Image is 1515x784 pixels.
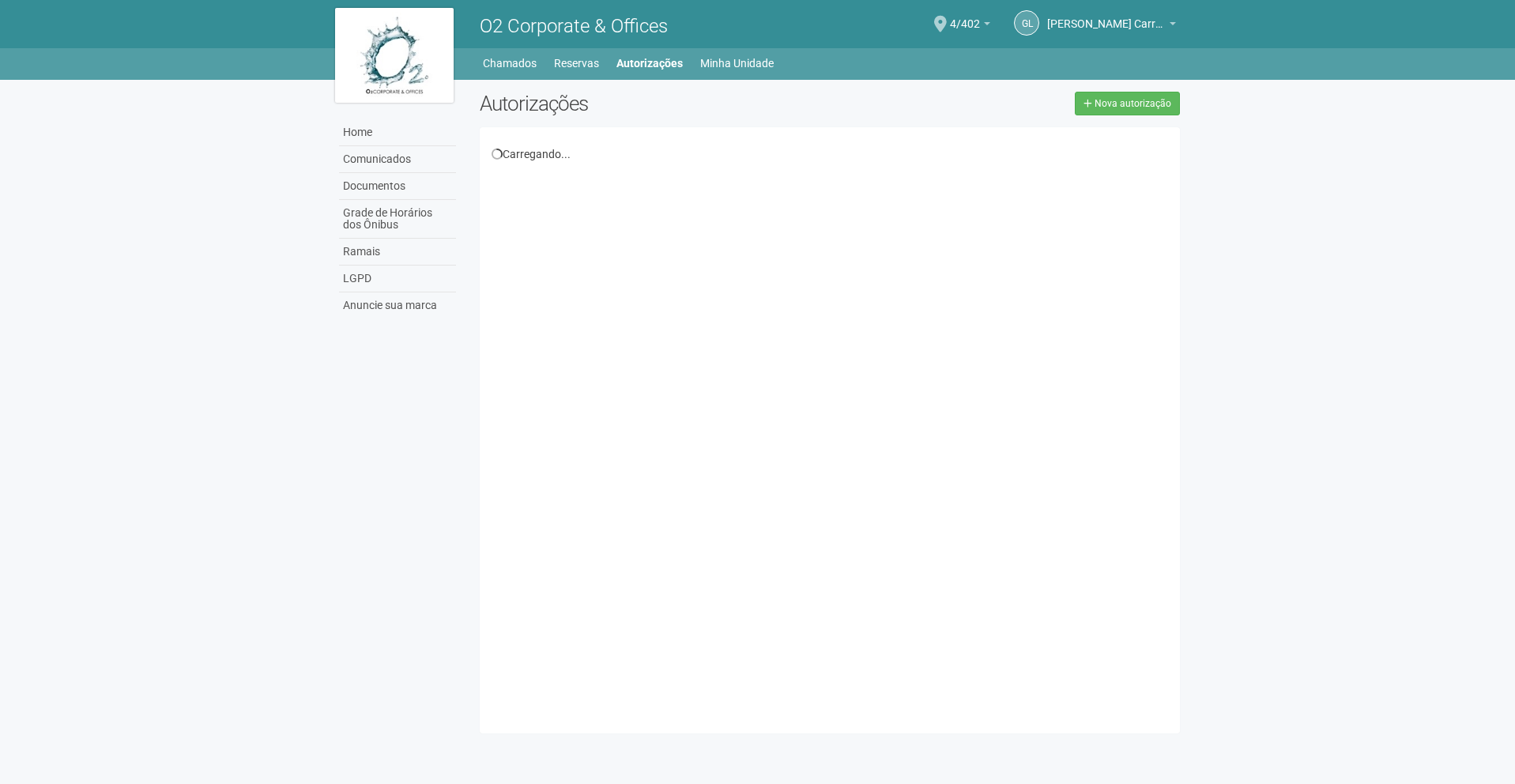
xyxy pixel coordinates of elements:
a: Anuncie sua marca [339,292,456,318]
a: Nova autorização [1075,92,1180,115]
a: LGPD [339,266,456,292]
a: 4/402 [950,20,990,32]
a: Reservas [554,52,599,74]
img: logo.jpg [335,8,454,103]
span: Gabriel Lemos Carreira dos Reis [1047,2,1166,30]
a: Autorizações [616,52,683,74]
a: Comunicados [339,146,456,173]
a: Chamados [483,52,537,74]
span: 4/402 [950,2,980,30]
div: Carregando... [492,147,1169,161]
a: Minha Unidade [700,52,774,74]
a: Documentos [339,173,456,200]
a: Grade de Horários dos Ônibus [339,200,456,239]
span: O2 Corporate & Offices [480,15,668,37]
h2: Autorizações [480,92,818,115]
a: Home [339,119,456,146]
a: [PERSON_NAME] Carreira dos Reis [1047,20,1176,32]
a: Ramais [339,239,456,266]
span: Nova autorização [1095,98,1171,109]
a: GL [1014,10,1039,36]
